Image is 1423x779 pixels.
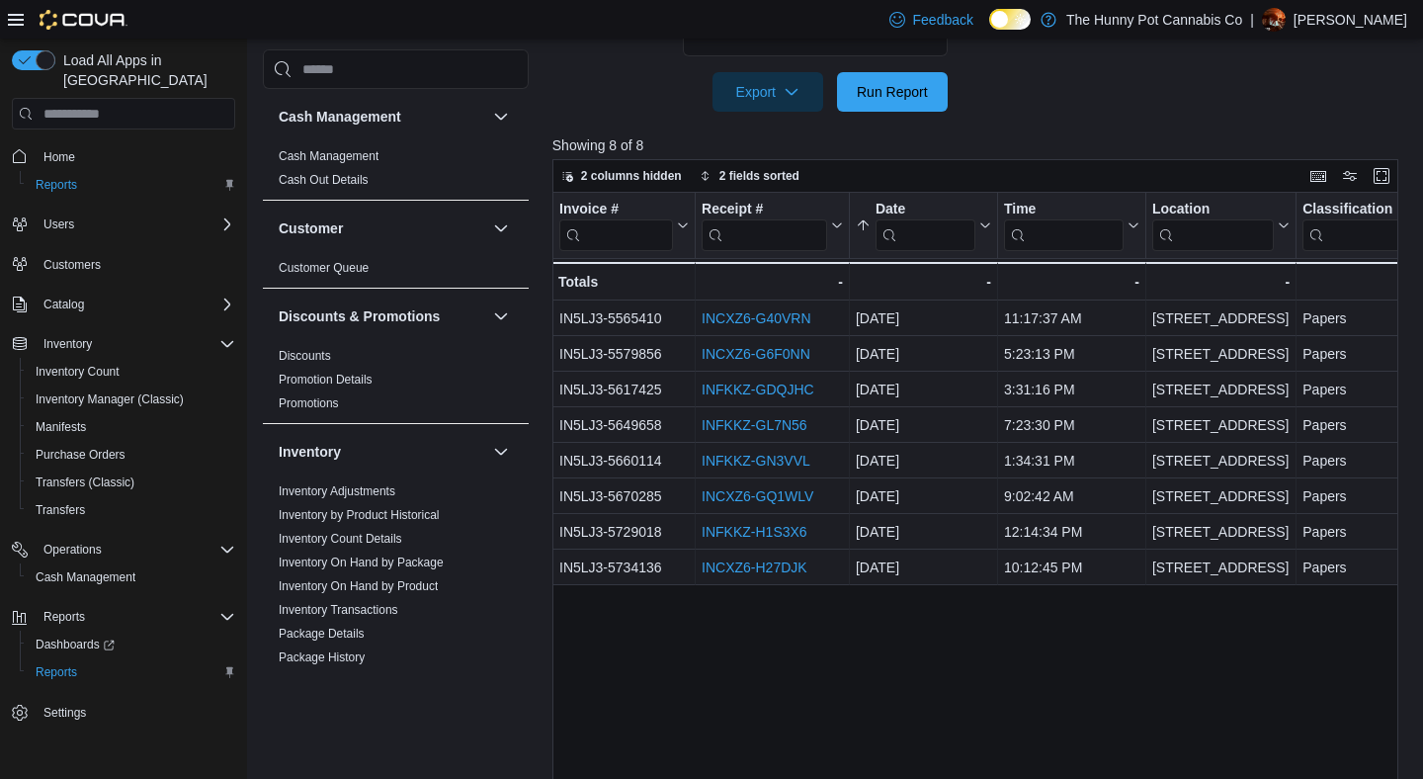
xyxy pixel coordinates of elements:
[1004,270,1139,294] div: -
[279,373,373,387] a: Promotion Details
[559,414,689,438] div: IN5LJ3-5649658
[55,50,235,90] span: Load All Apps in [GEOGRAPHIC_DATA]
[279,306,440,326] h3: Discounts & Promotions
[36,419,86,435] span: Manifests
[559,307,689,331] div: IN5LJ3-5565410
[559,450,689,474] div: IN5LJ3-5660114
[1302,379,1419,402] div: Papers
[20,441,243,469] button: Purchase Orders
[36,177,77,193] span: Reports
[36,293,235,316] span: Catalog
[28,471,142,494] a: Transfers (Classic)
[1004,379,1139,402] div: 3:31:16 PM
[263,256,529,288] div: Customer
[856,307,991,331] div: [DATE]
[559,379,689,402] div: IN5LJ3-5617425
[36,364,120,380] span: Inventory Count
[4,291,243,318] button: Catalog
[279,107,401,127] h3: Cash Management
[279,578,438,594] span: Inventory On Hand by Product
[1066,8,1242,32] p: The Hunny Pot Cannabis Co
[702,201,827,219] div: Receipt #
[712,72,823,112] button: Export
[4,250,243,279] button: Customers
[876,201,975,251] div: Date
[1302,521,1419,545] div: Papers
[559,201,673,219] div: Invoice #
[36,447,126,463] span: Purchase Orders
[1250,8,1254,32] p: |
[1152,521,1290,545] div: [STREET_ADDRESS]
[702,347,810,363] a: INCXZ6-G6F0NN
[279,349,331,363] a: Discounts
[1004,521,1139,545] div: 12:14:34 PM
[279,508,440,522] a: Inventory by Product Historical
[43,336,92,352] span: Inventory
[489,216,513,240] button: Customer
[1152,201,1290,251] button: Location
[36,637,115,652] span: Dashboards
[36,213,82,236] button: Users
[719,168,799,184] span: 2 fields sorted
[36,252,235,277] span: Customers
[279,372,373,388] span: Promotion Details
[20,469,243,496] button: Transfers (Classic)
[36,538,235,562] span: Operations
[913,10,973,30] span: Feedback
[279,149,378,163] a: Cash Management
[1004,201,1124,251] div: Time
[279,650,365,664] a: Package History
[1262,8,1286,32] div: James Grant
[702,489,813,505] a: INCXZ6-GQ1WLV
[279,556,444,569] a: Inventory On Hand by Package
[28,565,235,589] span: Cash Management
[1306,164,1330,188] button: Keyboard shortcuts
[28,173,85,197] a: Reports
[36,145,83,169] a: Home
[856,521,991,545] div: [DATE]
[1152,270,1290,294] div: -
[43,542,102,558] span: Operations
[4,141,243,170] button: Home
[856,450,991,474] div: [DATE]
[702,418,807,434] a: INFKKZ-GL7N56
[20,413,243,441] button: Manifests
[28,360,127,384] a: Inventory Count
[989,9,1031,30] input: Dark Mode
[1302,201,1403,251] div: Classification
[1302,485,1419,509] div: Papers
[692,164,807,188] button: 2 fields sorted
[489,304,513,328] button: Discounts & Promotions
[36,253,109,277] a: Customers
[36,332,235,356] span: Inventory
[856,557,991,580] div: [DATE]
[1302,270,1419,294] div: -
[558,270,689,294] div: Totals
[559,557,689,580] div: IN5LJ3-5734136
[36,213,235,236] span: Users
[279,555,444,570] span: Inventory On Hand by Package
[4,698,243,727] button: Settings
[279,172,369,188] span: Cash Out Details
[12,133,235,778] nav: Complex example
[1004,201,1139,251] button: Time
[20,658,243,686] button: Reports
[36,700,235,725] span: Settings
[28,360,235,384] span: Inventory Count
[856,201,991,251] button: Date
[279,649,365,665] span: Package History
[1004,414,1139,438] div: 7:23:30 PM
[1004,485,1139,509] div: 9:02:42 AM
[856,414,991,438] div: [DATE]
[279,260,369,276] span: Customer Queue
[279,442,485,462] button: Inventory
[36,569,135,585] span: Cash Management
[581,168,682,184] span: 2 columns hidden
[279,261,369,275] a: Customer Queue
[1152,201,1274,251] div: Location
[279,627,365,641] a: Package Details
[279,579,438,593] a: Inventory On Hand by Product
[28,498,235,522] span: Transfers
[279,442,341,462] h3: Inventory
[279,507,440,523] span: Inventory by Product Historical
